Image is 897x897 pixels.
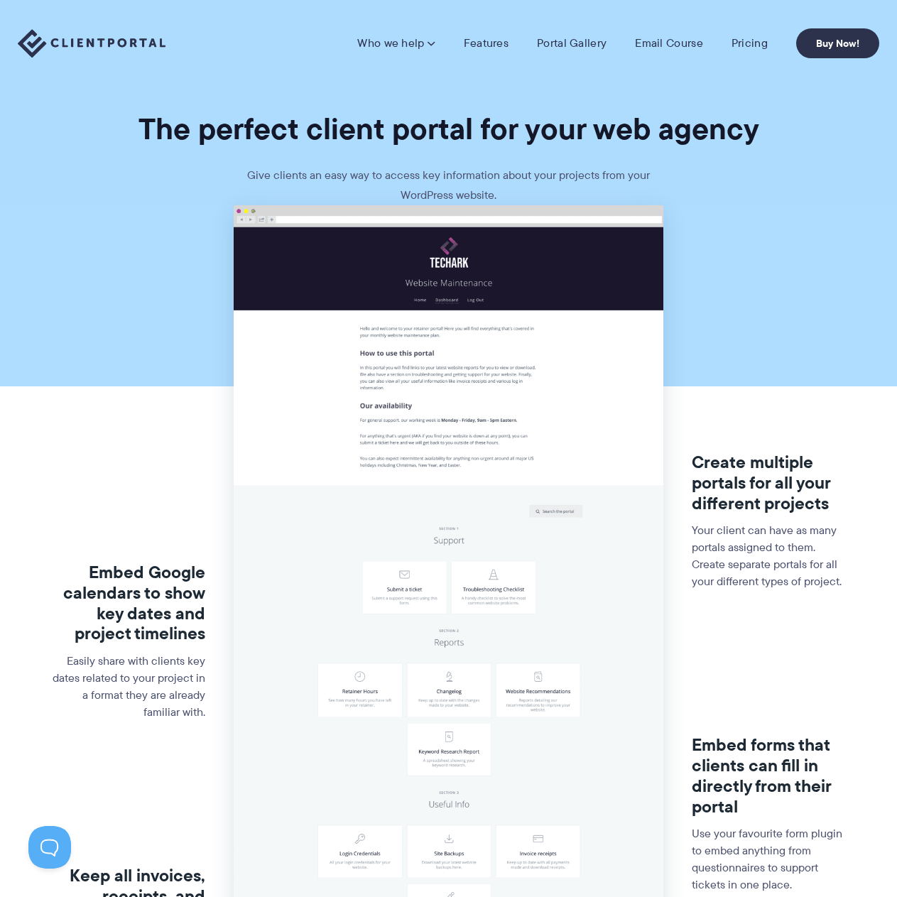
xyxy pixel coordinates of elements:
iframe: Toggle Customer Support [28,826,71,869]
p: Use your favourite form plugin to embed anything from questionnaires to support tickets in one pl... [692,825,847,893]
a: Email Course [635,36,703,50]
p: Easily share with clients key dates related to your project in a format they are already familiar... [50,653,205,721]
p: Your client can have as many portals assigned to them. Create separate portals for all your diffe... [692,522,847,590]
a: Buy Now! [796,28,879,58]
a: Portal Gallery [537,36,607,50]
a: Features [464,36,509,50]
h3: Embed Google calendars to show key dates and project timelines [50,562,205,644]
a: Pricing [732,36,768,50]
h3: Create multiple portals for all your different projects [692,452,847,513]
h3: Embed forms that clients can fill in directly from their portal [692,735,847,817]
p: Give clients an easy way to access key information about your projects from your WordPress website. [236,165,662,205]
a: Who we help [357,36,435,50]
